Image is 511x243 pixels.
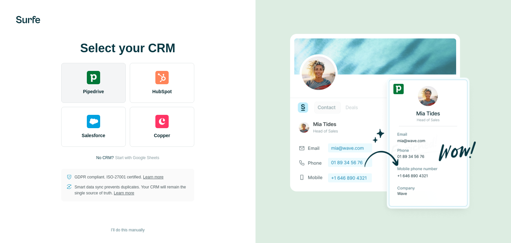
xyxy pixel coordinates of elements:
[16,16,40,23] img: Surfe's logo
[115,155,159,161] button: Start with Google Sheets
[111,227,144,233] span: I’ll do this manually
[114,191,134,195] a: Learn more
[61,42,194,55] h1: Select your CRM
[83,88,104,95] span: Pipedrive
[87,115,100,128] img: salesforce's logo
[75,174,163,180] p: GDPR compliant. ISO-27001 certified.
[290,23,476,220] img: PIPEDRIVE image
[154,132,170,139] span: Copper
[152,88,172,95] span: HubSpot
[155,71,169,84] img: hubspot's logo
[96,155,114,161] p: No CRM?
[87,71,100,84] img: pipedrive's logo
[143,175,163,179] a: Learn more
[106,225,149,235] button: I’ll do this manually
[82,132,105,139] span: Salesforce
[75,184,189,196] p: Smart data sync prevents duplicates. Your CRM will remain the single source of truth.
[155,115,169,128] img: copper's logo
